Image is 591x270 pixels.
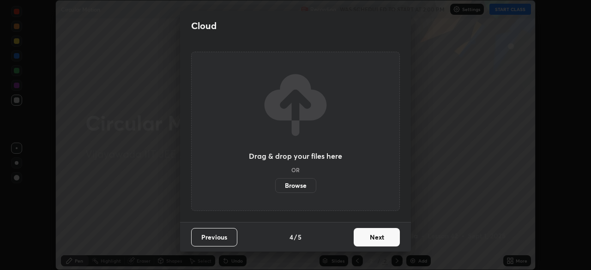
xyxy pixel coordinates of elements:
[191,228,237,246] button: Previous
[354,228,400,246] button: Next
[191,20,217,32] h2: Cloud
[249,152,342,160] h3: Drag & drop your files here
[298,232,302,242] h4: 5
[291,167,300,173] h5: OR
[289,232,293,242] h4: 4
[294,232,297,242] h4: /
